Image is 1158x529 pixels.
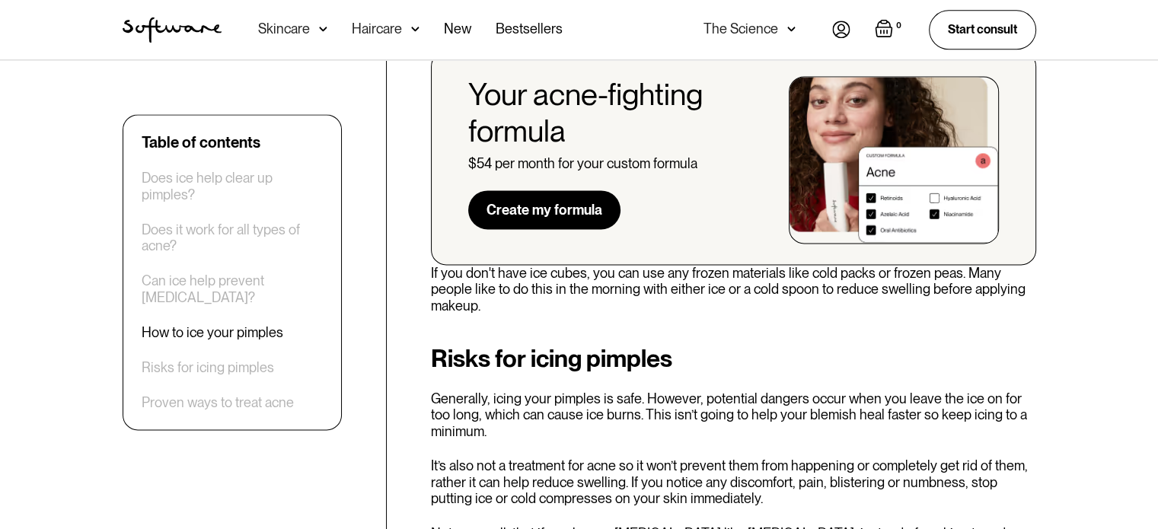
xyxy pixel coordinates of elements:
div: The Science [703,21,778,37]
a: Create my formula [468,190,620,230]
a: Start consult [929,10,1036,49]
a: Does ice help clear up pimples? [142,170,323,202]
div: Your acne-fighting formula [468,76,765,149]
div: Table of contents [142,133,260,151]
p: It’s also not a treatment for acne so it won’t prevent them from happening or completely get rid ... [431,457,1036,507]
a: Risks for icing pimples [142,359,274,376]
a: Can ice help prevent [MEDICAL_DATA]? [142,272,323,305]
a: home [123,17,222,43]
a: Proven ways to treat acne [142,394,294,411]
div: $54 per month for your custom formula [468,155,697,172]
strong: Risks for icing pimples [431,343,672,373]
img: Software Logo [123,17,222,43]
img: arrow down [787,21,796,37]
img: arrow down [319,21,327,37]
img: arrow down [411,21,419,37]
p: If you don't have ice cubes, you can use any frozen materials like cold packs or frozen peas. Man... [431,265,1036,314]
div: Skincare [258,21,310,37]
div: 0 [893,19,904,33]
a: How to ice your pimples [142,324,283,341]
a: Open empty cart [875,19,904,40]
div: Haircare [352,21,402,37]
a: Does it work for all types of acne? [142,221,323,254]
p: Generally, icing your pimples is safe. However, potential dangers occur when you leave the ice on... [431,390,1036,440]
